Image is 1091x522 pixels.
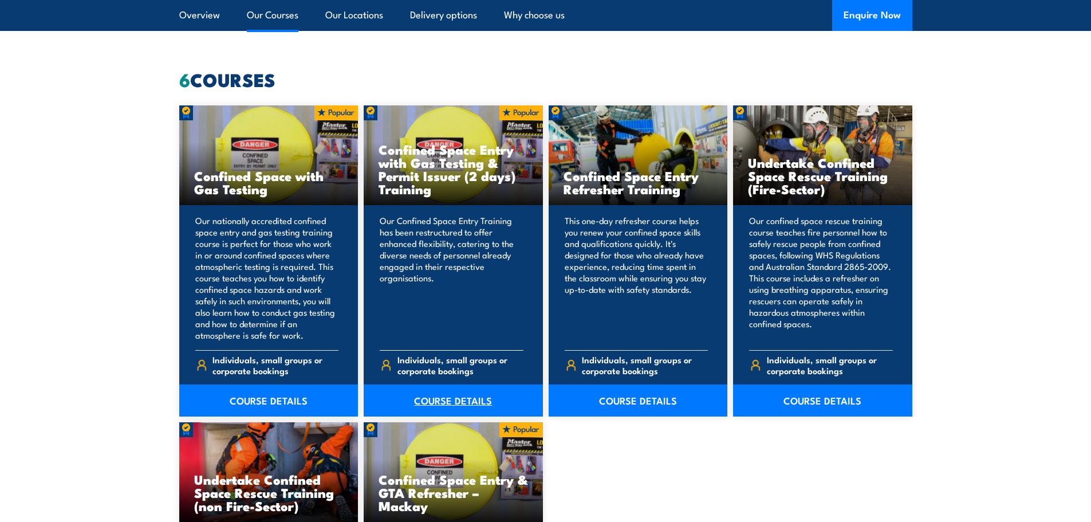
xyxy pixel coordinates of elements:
p: This one-day refresher course helps you renew your confined space skills and qualifications quick... [565,215,708,341]
h3: Confined Space Entry & GTA Refresher – Mackay [379,473,528,512]
span: Individuals, small groups or corporate bookings [767,354,893,376]
span: Individuals, small groups or corporate bookings [212,354,338,376]
a: COURSE DETAILS [733,384,912,417]
a: COURSE DETAILS [364,384,543,417]
h3: Undertake Confined Space Rescue Training (Fire-Sector) [748,156,897,195]
span: Individuals, small groups or corporate bookings [397,354,523,376]
h3: Confined Space Entry Refresher Training [564,169,713,195]
h3: Confined Space with Gas Testing [194,169,344,195]
h3: Undertake Confined Space Rescue Training (non Fire-Sector) [194,473,344,512]
span: Individuals, small groups or corporate bookings [582,354,708,376]
p: Our Confined Space Entry Training has been restructured to offer enhanced flexibility, catering t... [380,215,523,341]
p: Our nationally accredited confined space entry and gas testing training course is perfect for tho... [195,215,339,341]
h3: Confined Space Entry with Gas Testing & Permit Issuer (2 days) Training [379,143,528,195]
a: COURSE DETAILS [549,384,728,417]
strong: 6 [179,65,190,93]
h2: COURSES [179,71,912,87]
a: COURSE DETAILS [179,384,359,417]
p: Our confined space rescue training course teaches fire personnel how to safely rescue people from... [749,215,893,341]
